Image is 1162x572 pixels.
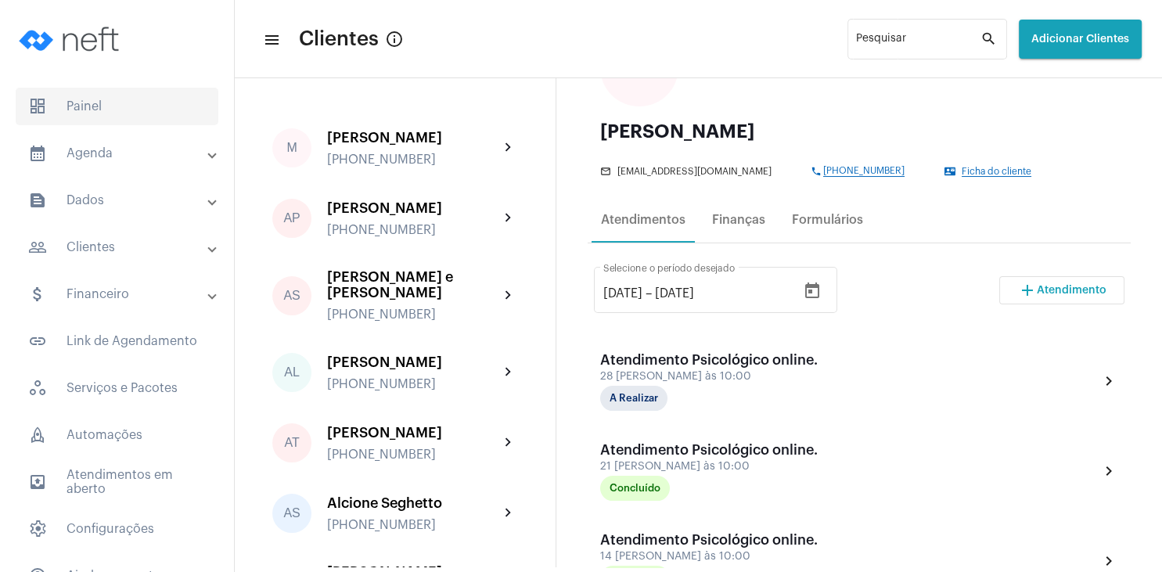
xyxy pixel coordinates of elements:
mat-icon: sidenav icon [28,473,47,491]
mat-icon: sidenav icon [28,191,47,210]
mat-icon: sidenav icon [28,238,47,257]
input: Data do fim [655,286,749,300]
div: [PERSON_NAME] [327,354,499,370]
span: sidenav icon [28,379,47,398]
button: Open calendar [797,275,828,307]
button: Adicionar Clientes [1019,20,1142,59]
span: Configurações [16,510,218,548]
span: Painel [16,88,218,125]
mat-icon: chevron_right [1099,372,1118,390]
div: M [272,128,311,167]
div: [PERSON_NAME] e [PERSON_NAME] [327,269,499,300]
mat-icon: chevron_right [1099,552,1118,570]
div: AT [272,423,311,462]
span: sidenav icon [28,97,47,116]
mat-icon: chevron_right [1099,462,1118,480]
mat-icon: sidenav icon [263,31,279,49]
span: Ficha do cliente [962,167,1031,177]
input: Data de início [603,286,642,300]
mat-icon: chevron_right [499,504,518,523]
span: Atendimentos em aberto [16,463,218,501]
img: logo-neft-novo-2.png [13,8,130,70]
div: [PHONE_NUMBER] [327,518,499,532]
div: [PHONE_NUMBER] [327,448,499,462]
mat-icon: contact_mail [944,166,957,177]
span: Adicionar Clientes [1031,34,1129,45]
div: AS [272,276,311,315]
div: Finanças [712,213,765,227]
span: [EMAIL_ADDRESS][DOMAIN_NAME] [617,167,772,177]
mat-icon: add [1018,281,1037,300]
input: Pesquisar [856,36,980,49]
div: Atendimento Psicológico online. [600,352,818,368]
span: Serviços e Pacotes [16,369,218,407]
mat-icon: sidenav icon [28,144,47,163]
span: Automações [16,416,218,454]
mat-icon: chevron_right [499,209,518,228]
div: [PERSON_NAME] [327,425,499,441]
mat-expansion-panel-header: sidenav iconFinanceiro [9,275,234,313]
mat-icon: chevron_right [499,139,518,157]
div: Atendimento Psicológico online. [600,532,818,548]
div: Atendimento Psicológico online. [600,442,818,458]
span: [PHONE_NUMBER] [823,166,905,177]
div: [PHONE_NUMBER] [327,377,499,391]
span: – [646,286,652,300]
mat-chip: Concluído [600,476,670,501]
div: Alcione Seghetto [327,495,499,511]
mat-expansion-panel-header: sidenav iconClientes [9,228,234,266]
div: Atendimentos [601,213,685,227]
mat-icon: phone [811,166,823,177]
mat-icon: Button that displays a tooltip when focused or hovered over [385,30,404,49]
mat-icon: chevron_right [499,433,518,452]
mat-icon: chevron_right [499,286,518,305]
span: Clientes [299,27,379,52]
div: 14 [PERSON_NAME] às 10:00 [600,551,818,563]
mat-panel-title: Dados [28,191,209,210]
mat-expansion-panel-header: sidenav iconDados [9,182,234,219]
mat-panel-title: Financeiro [28,285,209,304]
div: [PHONE_NUMBER] [327,308,499,322]
mat-icon: chevron_right [499,363,518,382]
span: Link de Agendamento [16,322,218,360]
mat-icon: sidenav icon [28,332,47,351]
div: [PHONE_NUMBER] [327,223,499,237]
mat-expansion-panel-header: sidenav iconAgenda [9,135,234,172]
div: [PERSON_NAME] [327,200,499,216]
div: [PERSON_NAME] [600,122,1118,141]
mat-panel-title: Agenda [28,144,209,163]
mat-chip: A Realizar [600,386,667,411]
mat-icon: mail_outline [600,166,613,177]
div: [PERSON_NAME] [327,130,499,146]
button: Button that displays a tooltip when focused or hovered over [379,23,410,55]
mat-icon: search [980,30,999,49]
mat-panel-title: Clientes [28,238,209,257]
div: AS [272,494,311,533]
div: 21 [PERSON_NAME] às 10:00 [600,461,818,473]
div: 28 [PERSON_NAME] às 10:00 [600,371,818,383]
div: AL [272,353,311,392]
div: Formulários [792,213,863,227]
span: Atendimento [1037,285,1106,296]
div: AP [272,199,311,238]
button: Adicionar Atendimento [999,276,1124,304]
span: sidenav icon [28,426,47,444]
div: [PHONE_NUMBER] [327,153,499,167]
mat-icon: sidenav icon [28,285,47,304]
span: sidenav icon [28,520,47,538]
